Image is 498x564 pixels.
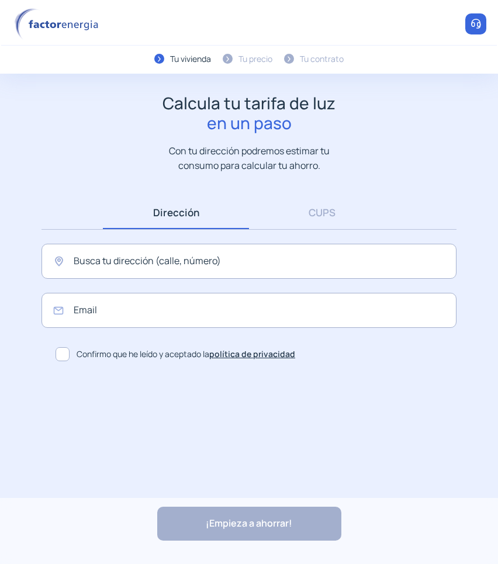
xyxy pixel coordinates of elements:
div: Tu precio [238,53,272,65]
span: Confirmo que he leído y aceptado la [77,348,295,361]
img: llamar [470,18,482,30]
img: logo factor [12,8,105,40]
span: en un paso [162,113,336,133]
div: Tu vivienda [170,53,211,65]
a: Dirección [103,196,249,229]
p: Con tu dirección podremos estimar tu consumo para calcular tu ahorro. [157,144,341,172]
h1: Calcula tu tarifa de luz [162,94,336,133]
div: Tu contrato [300,53,344,65]
a: política de privacidad [209,348,295,359]
a: CUPS [249,196,395,229]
